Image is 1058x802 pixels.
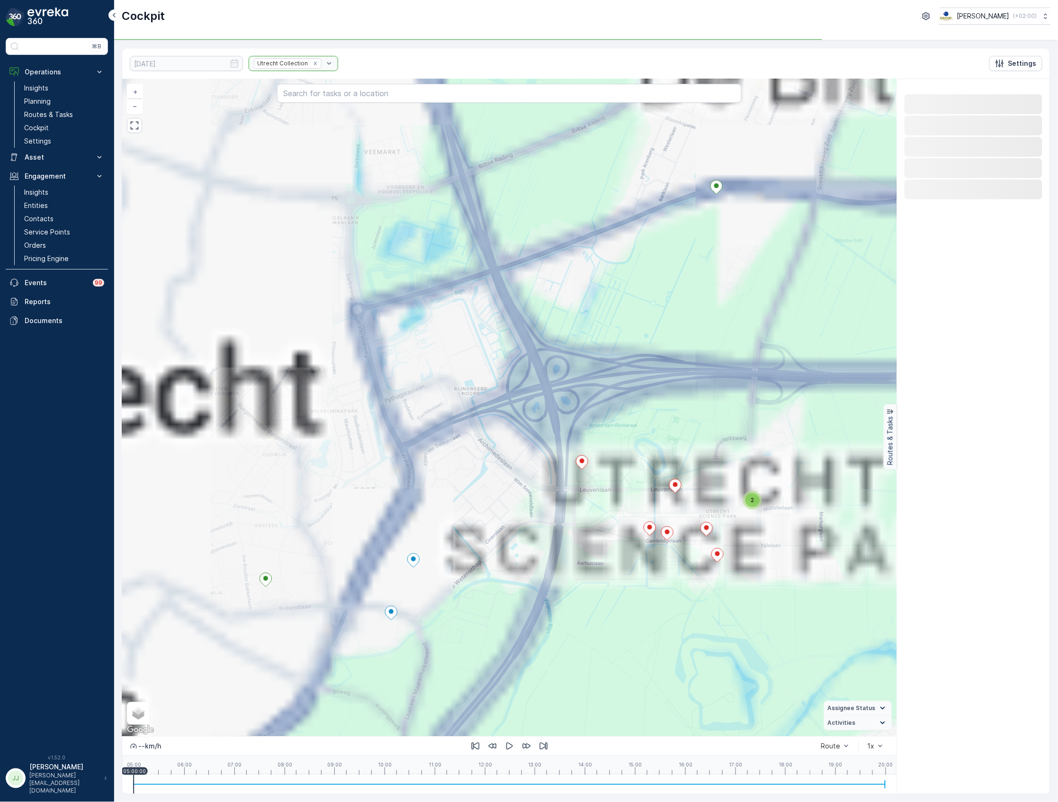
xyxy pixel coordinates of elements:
p: 09:00 [327,762,342,767]
p: [PERSON_NAME] [957,11,1010,21]
div: JJ [8,771,23,786]
p: Cockpit [122,9,165,24]
p: Routes & Tasks [886,416,895,465]
p: 07:00 [227,762,242,767]
button: [PERSON_NAME](+02:00) [940,8,1050,25]
a: Cockpit [20,121,108,135]
a: Service Points [20,225,108,239]
p: Routes & Tasks [24,110,73,119]
p: 16:00 [679,762,692,767]
a: Zoom Out [128,99,142,113]
input: Search for tasks or a location [277,84,742,103]
p: Pricing Engine [24,254,69,263]
p: 15:00 [628,762,642,767]
a: Insights [20,81,108,95]
input: dd/mm/yyyy [130,56,243,71]
p: Entities [24,201,48,210]
p: [PERSON_NAME] [29,762,99,772]
p: 99 [95,279,102,287]
p: 08:00 [278,762,292,767]
a: Reports [6,292,108,311]
p: 18:00 [779,762,792,767]
p: Cockpit [24,123,49,133]
span: Assignee Status [828,704,876,712]
p: Engagement [25,171,89,181]
summary: Assignee Status [824,701,892,716]
a: Insights [20,186,108,199]
span: 2 [751,496,754,504]
button: JJ[PERSON_NAME][PERSON_NAME][EMAIL_ADDRESS][DOMAIN_NAME] [6,762,108,794]
p: [PERSON_NAME][EMAIL_ADDRESS][DOMAIN_NAME] [29,772,99,794]
a: Routes & Tasks [20,108,108,121]
a: Contacts [20,212,108,225]
p: Settings [1008,59,1037,68]
span: + [133,88,137,96]
a: Planning [20,95,108,108]
div: 2 [743,491,762,510]
p: 13:00 [528,762,541,767]
button: Asset [6,148,108,167]
p: Planning [24,97,51,106]
a: Open this area in Google Maps (opens a new window) [125,724,156,736]
button: Settings [989,56,1042,71]
p: 10:00 [378,762,392,767]
a: Zoom In [128,85,142,99]
a: Documents [6,311,108,330]
p: Orders [24,241,46,250]
p: 12:00 [478,762,492,767]
p: Insights [24,83,48,93]
p: -- km/h [138,741,161,751]
summary: Activities [824,716,892,730]
div: 1x [868,742,875,750]
p: Events [25,278,87,288]
img: logo [6,8,25,27]
p: ( +02:00 ) [1013,12,1037,20]
p: Documents [25,316,104,325]
p: Reports [25,297,104,306]
span: − [133,102,138,110]
button: Engagement [6,167,108,186]
p: Insights [24,188,48,197]
a: Events99 [6,273,108,292]
a: Orders [20,239,108,252]
p: Service Points [24,227,70,237]
a: Pricing Engine [20,252,108,265]
p: 05:00 [127,762,141,767]
p: 14:00 [578,762,592,767]
p: Contacts [24,214,54,224]
a: Layers [128,703,149,724]
p: 11:00 [429,762,441,767]
p: Operations [25,67,89,77]
p: 05:00:00 [123,768,146,774]
div: Route [821,742,841,750]
img: basis-logo_rgb2x.png [940,11,953,21]
p: 17:00 [729,762,742,767]
p: 06:00 [177,762,192,767]
span: Activities [828,719,856,727]
p: 19:00 [829,762,843,767]
p: ⌘B [92,43,101,50]
a: Entities [20,199,108,212]
span: v 1.52.0 [6,755,108,760]
img: logo_dark-DEwI_e13.png [27,8,68,27]
a: Settings [20,135,108,148]
p: Settings [24,136,51,146]
p: Asset [25,153,89,162]
img: Google [125,724,156,736]
button: Operations [6,63,108,81]
p: 20:00 [879,762,893,767]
